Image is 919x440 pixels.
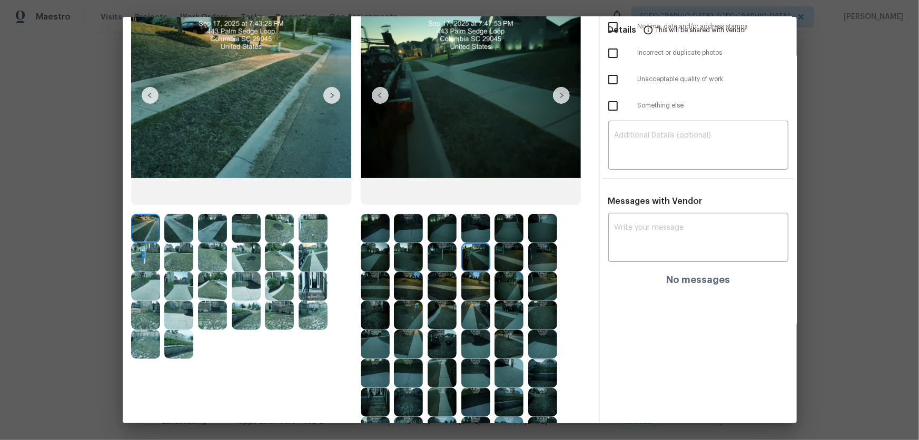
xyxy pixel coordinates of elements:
[656,17,747,42] span: This will be shared with vendor
[638,101,788,110] span: Something else
[638,75,788,84] span: Unacceptable quality of work
[142,87,159,104] img: left-chevron-button-url
[638,48,788,57] span: Incorrect or duplicate photos
[600,40,797,66] div: Incorrect or duplicate photos
[553,87,570,104] img: right-chevron-button-url
[323,87,340,104] img: right-chevron-button-url
[600,93,797,119] div: Something else
[600,66,797,93] div: Unacceptable quality of work
[666,275,730,285] h4: No messages
[608,197,703,206] span: Messages with Vendor
[372,87,389,104] img: left-chevron-button-url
